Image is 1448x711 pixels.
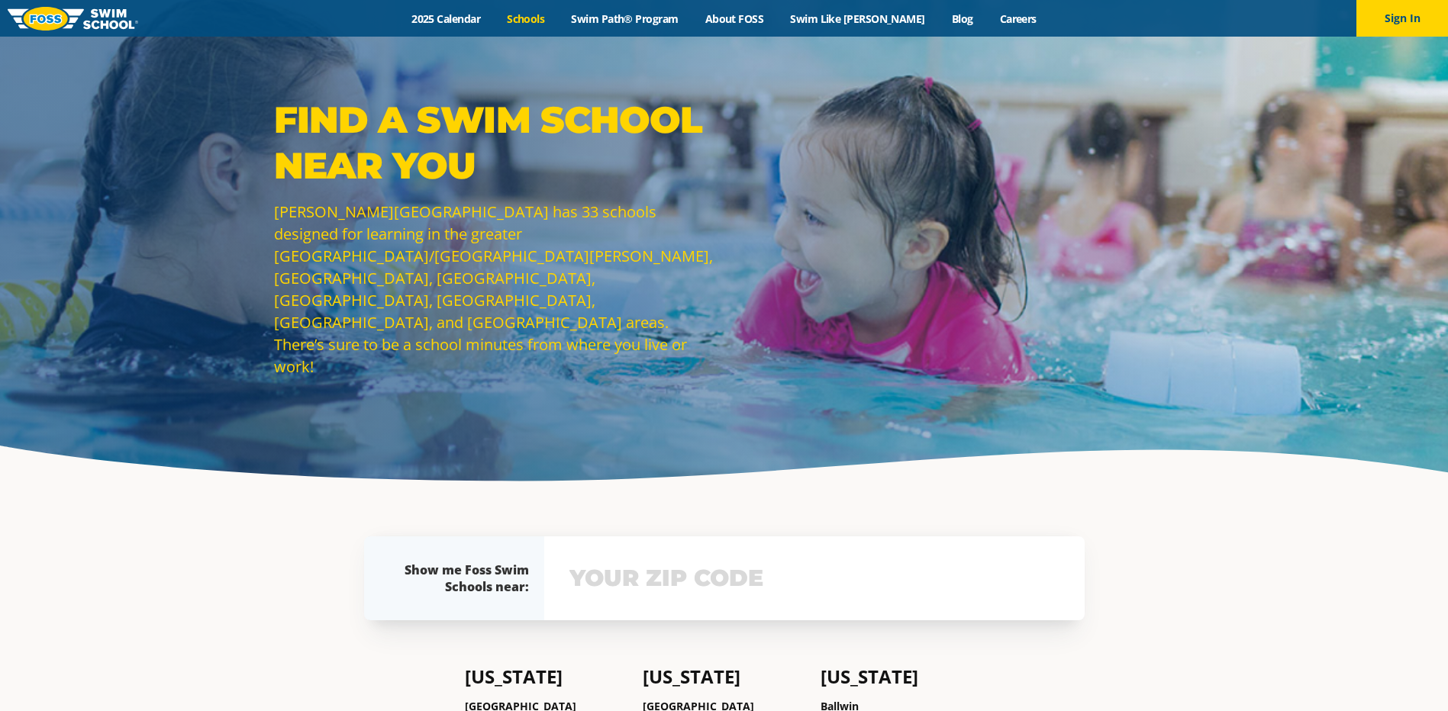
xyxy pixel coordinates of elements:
[558,11,692,26] a: Swim Path® Program
[692,11,777,26] a: About FOSS
[395,561,529,595] div: Show me Foss Swim Schools near:
[643,666,805,687] h4: [US_STATE]
[274,201,717,378] p: [PERSON_NAME][GEOGRAPHIC_DATA] has 33 schools designed for learning in the greater [GEOGRAPHIC_DA...
[494,11,558,26] a: Schools
[8,7,138,31] img: FOSS Swim School Logo
[566,556,1063,600] input: YOUR ZIP CODE
[821,666,983,687] h4: [US_STATE]
[398,11,494,26] a: 2025 Calendar
[777,11,939,26] a: Swim Like [PERSON_NAME]
[986,11,1050,26] a: Careers
[274,97,717,188] p: Find a Swim School Near You
[465,666,627,687] h4: [US_STATE]
[938,11,986,26] a: Blog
